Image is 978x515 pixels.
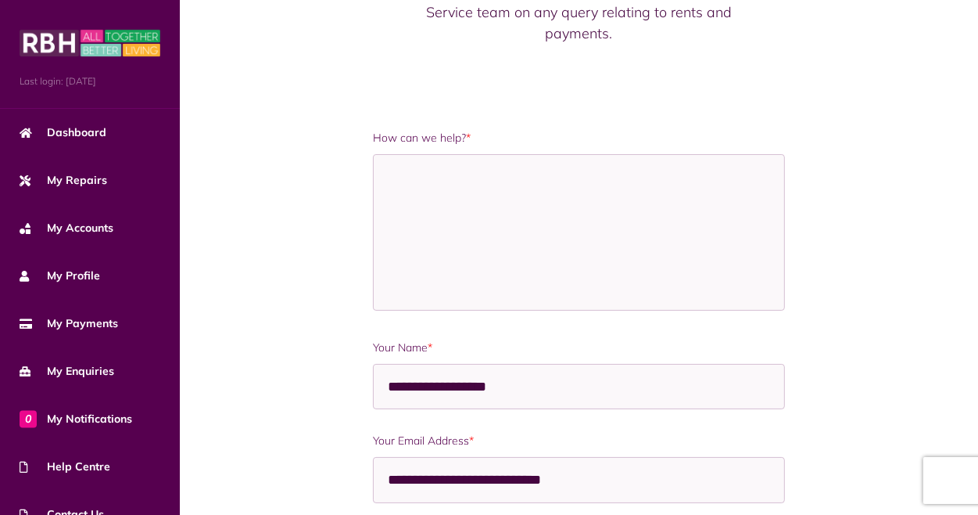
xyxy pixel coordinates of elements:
img: MyRBH [20,27,160,59]
span: Last login: [DATE] [20,74,160,88]
span: My Payments [20,315,118,332]
span: My Accounts [20,220,113,236]
span: My Profile [20,268,100,284]
span: Dashboard [20,124,106,141]
span: Help Centre [20,459,110,475]
span: My Notifications [20,411,132,427]
span: My Repairs [20,172,107,189]
label: Your Name [373,340,785,356]
span: My Enquiries [20,363,114,380]
span: 0 [20,410,37,427]
label: How can we help? [373,130,785,146]
label: Your Email Address [373,433,785,449]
